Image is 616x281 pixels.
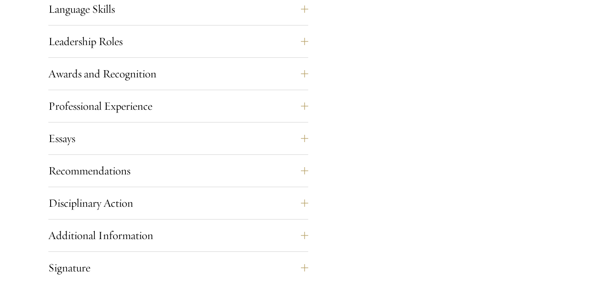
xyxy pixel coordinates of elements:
[48,160,308,182] button: Recommendations
[48,95,308,117] button: Professional Experience
[48,31,308,52] button: Leadership Roles
[48,225,308,246] button: Additional Information
[48,257,308,279] button: Signature
[48,128,308,149] button: Essays
[48,192,308,214] button: Disciplinary Action
[48,63,308,85] button: Awards and Recognition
